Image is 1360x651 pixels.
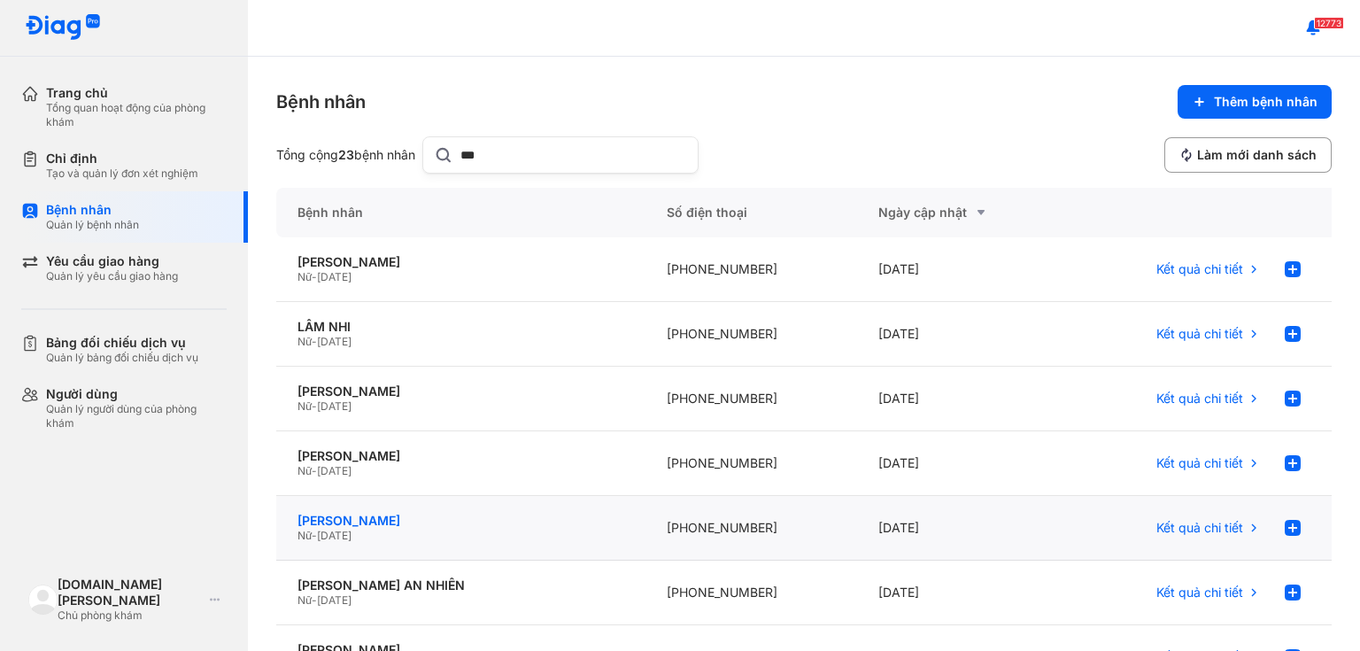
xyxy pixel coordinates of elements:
span: [DATE] [317,399,352,413]
div: [PHONE_NUMBER] [645,561,856,625]
span: Nữ [297,270,312,283]
div: [DATE] [857,302,1068,367]
div: [DATE] [857,431,1068,496]
div: [PERSON_NAME] [297,254,624,270]
div: Ngày cập nhật [878,202,1047,223]
span: - [312,464,317,477]
div: LÂM NHI [297,319,624,335]
span: 23 [338,147,354,162]
span: [DATE] [317,593,352,607]
span: Kết quả chi tiết [1156,585,1243,601]
button: Làm mới danh sách [1164,137,1332,173]
div: Chỉ định [46,151,198,167]
div: [DATE] [857,496,1068,561]
div: Tổng cộng bệnh nhân [276,147,415,163]
span: Kết quả chi tiết [1156,520,1243,536]
div: [PHONE_NUMBER] [645,367,856,431]
span: - [312,593,317,607]
span: Nữ [297,464,312,477]
span: Nữ [297,335,312,348]
button: Thêm bệnh nhân [1178,85,1332,119]
div: Số điện thoại [645,188,856,237]
div: Quản lý bệnh nhân [46,218,139,232]
div: Trang chủ [46,85,227,101]
span: Kết quả chi tiết [1156,391,1243,407]
div: Tổng quan hoạt động của phòng khám [46,101,227,129]
span: Thêm bệnh nhân [1214,94,1317,110]
div: [PHONE_NUMBER] [645,431,856,496]
span: Nữ [297,399,312,413]
div: [PHONE_NUMBER] [645,496,856,561]
div: [DOMAIN_NAME] [PERSON_NAME] [58,577,203,608]
span: - [312,529,317,542]
span: - [312,335,317,348]
span: [DATE] [317,464,352,477]
img: logo [25,14,101,42]
span: Nữ [297,593,312,607]
span: - [312,270,317,283]
span: Kết quả chi tiết [1156,326,1243,342]
div: [PHONE_NUMBER] [645,237,856,302]
div: [DATE] [857,237,1068,302]
div: Yêu cầu giao hàng [46,253,178,269]
div: [PERSON_NAME] [297,384,624,399]
img: logo [28,585,58,614]
div: [PERSON_NAME] [297,448,624,464]
div: Người dùng [46,386,227,402]
span: - [312,399,317,413]
span: [DATE] [317,335,352,348]
div: Quản lý yêu cầu giao hàng [46,269,178,283]
span: Kết quả chi tiết [1156,455,1243,471]
div: Chủ phòng khám [58,608,203,623]
div: Tạo và quản lý đơn xét nghiệm [46,167,198,181]
span: [DATE] [317,529,352,542]
div: Quản lý người dùng của phòng khám [46,402,227,430]
div: [DATE] [857,367,1068,431]
span: [DATE] [317,270,352,283]
div: [PHONE_NUMBER] [645,302,856,367]
div: Bảng đối chiếu dịch vụ [46,335,198,351]
div: Bệnh nhân [276,89,366,114]
span: Kết quả chi tiết [1156,261,1243,277]
span: Làm mới danh sách [1197,147,1317,163]
div: [DATE] [857,561,1068,625]
div: Quản lý bảng đối chiếu dịch vụ [46,351,198,365]
div: [PERSON_NAME] AN NHIÊN [297,577,624,593]
div: Bệnh nhân [46,202,139,218]
span: 12773 [1314,17,1344,29]
div: Bệnh nhân [276,188,645,237]
span: Nữ [297,529,312,542]
div: [PERSON_NAME] [297,513,624,529]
